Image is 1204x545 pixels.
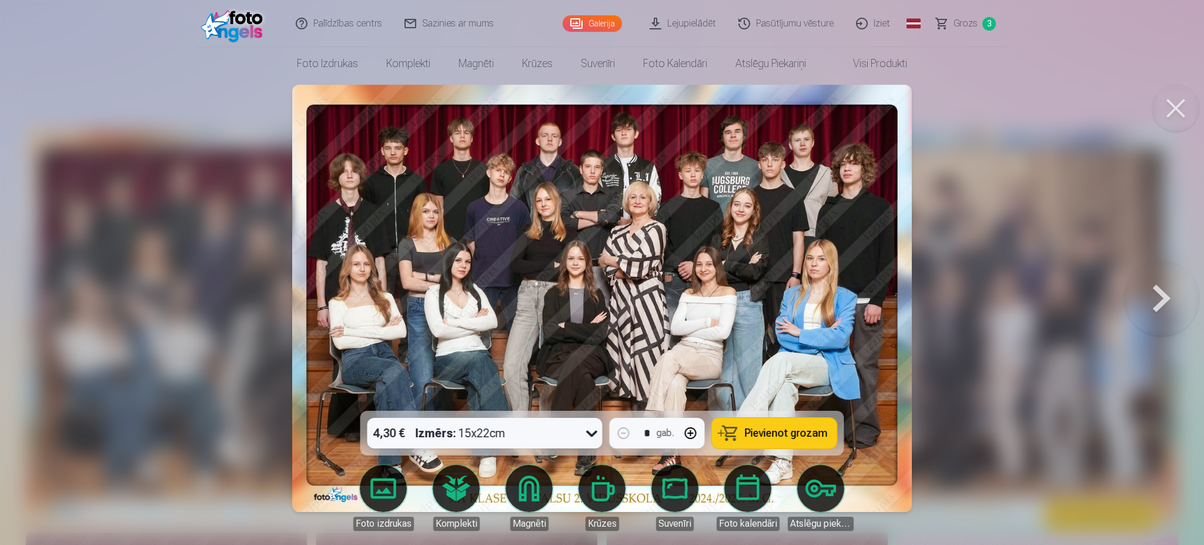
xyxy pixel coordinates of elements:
[721,47,820,80] a: Atslēgu piekariņi
[353,517,414,531] div: Foto izdrukas
[496,465,562,531] a: Magnēti
[367,418,411,448] div: 4,30 €
[715,465,781,531] a: Foto kalendāri
[712,418,837,448] button: Pievienot grozam
[788,517,854,531] div: Atslēgu piekariņi
[745,428,828,438] span: Pievienot grozam
[954,16,978,31] span: Grozs
[416,425,456,441] strong: Izmērs :
[423,465,489,531] a: Komplekti
[642,465,708,531] a: Suvenīri
[283,47,372,80] a: Foto izdrukas
[657,426,674,440] div: gab.
[629,47,721,80] a: Foto kalendāri
[510,517,549,531] div: Magnēti
[416,418,506,448] div: 15x22cm
[717,517,780,531] div: Foto kalendāri
[372,47,444,80] a: Komplekti
[656,517,694,531] div: Suvenīri
[586,517,619,531] div: Krūzes
[201,5,269,42] img: /fa1
[569,465,635,531] a: Krūzes
[508,47,567,80] a: Krūzes
[982,17,996,31] span: 3
[788,465,854,531] a: Atslēgu piekariņi
[567,47,629,80] a: Suvenīri
[820,47,921,80] a: Visi produkti
[563,15,622,32] a: Galerija
[444,47,508,80] a: Magnēti
[350,465,416,531] a: Foto izdrukas
[433,517,480,531] div: Komplekti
